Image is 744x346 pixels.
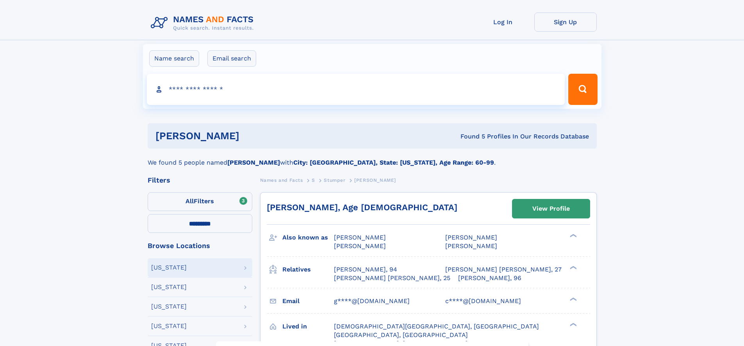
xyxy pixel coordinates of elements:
a: [PERSON_NAME], Age [DEMOGRAPHIC_DATA] [267,202,457,212]
b: City: [GEOGRAPHIC_DATA], State: [US_STATE], Age Range: 60-99 [293,159,494,166]
label: Email search [207,50,256,67]
a: Names and Facts [260,175,303,185]
h3: Email [282,295,334,308]
div: ❯ [568,233,577,238]
a: Sign Up [534,12,597,32]
div: We found 5 people named with . [148,149,597,167]
div: [US_STATE] [151,264,187,271]
label: Filters [148,192,252,211]
input: search input [147,74,565,105]
div: View Profile [532,200,570,218]
a: [PERSON_NAME] [PERSON_NAME], 27 [445,265,562,274]
div: ❯ [568,322,577,327]
div: Found 5 Profiles In Our Records Database [350,132,589,141]
a: [PERSON_NAME], 96 [458,274,521,282]
button: Search Button [568,74,597,105]
span: [GEOGRAPHIC_DATA], [GEOGRAPHIC_DATA] [334,331,468,339]
a: S [312,175,315,185]
a: Stumper [324,175,345,185]
h3: Relatives [282,263,334,276]
span: [PERSON_NAME] [445,242,497,250]
div: [US_STATE] [151,323,187,329]
div: [US_STATE] [151,303,187,310]
a: View Profile [512,199,590,218]
div: [US_STATE] [151,284,187,290]
img: Logo Names and Facts [148,12,260,34]
span: [PERSON_NAME] [334,242,386,250]
label: Name search [149,50,199,67]
h3: Also known as [282,231,334,244]
span: [DEMOGRAPHIC_DATA][GEOGRAPHIC_DATA], [GEOGRAPHIC_DATA] [334,323,539,330]
span: [PERSON_NAME] [334,234,386,241]
a: [PERSON_NAME] [PERSON_NAME], 25 [334,274,450,282]
span: All [186,197,194,205]
div: ❯ [568,265,577,270]
b: [PERSON_NAME] [227,159,280,166]
span: [PERSON_NAME] [445,234,497,241]
div: Browse Locations [148,242,252,249]
div: Filters [148,177,252,184]
h1: [PERSON_NAME] [155,131,350,141]
span: [PERSON_NAME] [354,177,396,183]
h3: Lived in [282,320,334,333]
a: [PERSON_NAME], 94 [334,265,397,274]
a: Log In [472,12,534,32]
span: S [312,177,315,183]
span: Stumper [324,177,345,183]
div: ❯ [568,296,577,302]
